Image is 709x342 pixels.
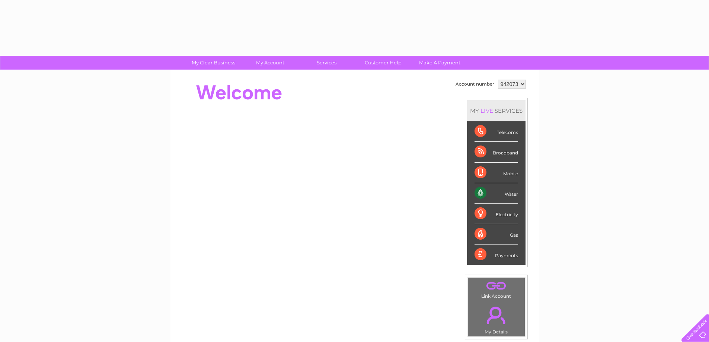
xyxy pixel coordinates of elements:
[183,56,244,70] a: My Clear Business
[409,56,470,70] a: Make A Payment
[475,204,518,224] div: Electricity
[475,244,518,265] div: Payments
[475,121,518,142] div: Telecoms
[475,224,518,244] div: Gas
[470,302,523,328] a: .
[239,56,301,70] a: My Account
[475,163,518,183] div: Mobile
[467,277,525,301] td: Link Account
[352,56,414,70] a: Customer Help
[470,279,523,293] a: .
[467,100,526,121] div: MY SERVICES
[479,107,495,114] div: LIVE
[454,78,496,90] td: Account number
[467,300,525,337] td: My Details
[296,56,357,70] a: Services
[475,142,518,162] div: Broadband
[475,183,518,204] div: Water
